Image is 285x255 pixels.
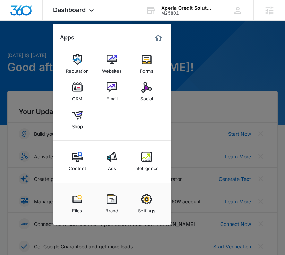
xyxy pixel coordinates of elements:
div: Reputation [66,65,89,74]
a: Email [99,79,125,105]
a: Marketing 360® Dashboard [153,32,164,43]
a: Intelligence [133,148,160,175]
a: Files [64,191,90,217]
a: Social [133,79,160,105]
div: Ads [108,162,116,171]
a: Forms [133,51,160,77]
div: Email [106,93,118,102]
div: Forms [140,65,153,74]
div: Websites [102,65,122,74]
div: Brand [105,204,118,213]
a: CRM [64,79,90,105]
div: Settings [138,204,155,213]
a: Content [64,148,90,175]
a: Shop [64,106,90,133]
div: Shop [72,120,83,129]
div: CRM [72,93,83,102]
div: account name [161,5,212,11]
div: account id [161,11,212,16]
a: Settings [133,191,160,217]
a: Brand [99,191,125,217]
div: Social [140,93,153,102]
div: Content [69,162,86,171]
a: Ads [99,148,125,175]
div: Files [72,204,82,213]
a: Reputation [64,51,90,77]
h2: Apps [60,34,74,41]
a: Websites [99,51,125,77]
div: Intelligence [134,162,159,171]
span: Dashboard [53,6,86,14]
